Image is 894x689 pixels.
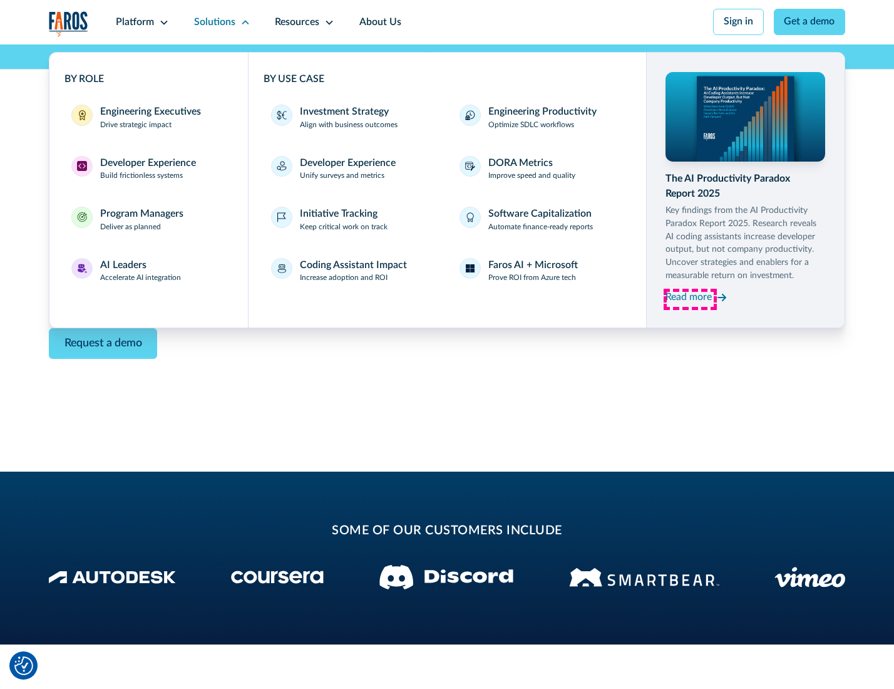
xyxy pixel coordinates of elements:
p: Build frictionless systems [100,170,183,182]
p: Align with business outcomes [300,120,398,131]
p: Keep critical work on track [300,222,388,233]
div: Engineering Executives [100,105,201,120]
a: Developer ExperienceUnify surveys and metrics [264,148,442,190]
p: Improve speed and quality [488,170,575,182]
a: Initiative TrackingKeep critical work on track [264,199,442,241]
a: Software CapitalizationAutomate finance-ready reports [452,199,630,241]
p: Optimize SDLC workflows [488,120,574,131]
p: Key findings from the AI Productivity Paradox Report 2025. Research reveals AI coding assistants ... [665,204,825,282]
a: Get a demo [774,9,846,35]
div: Investment Strategy [300,105,389,120]
div: Resources [275,15,319,30]
button: Cookie Settings [14,656,33,675]
a: Sign in [713,9,764,35]
img: Program Managers [77,212,87,222]
a: Program ManagersProgram ManagersDeliver as planned [64,199,234,241]
a: Engineering ProductivityOptimize SDLC workflows [452,97,630,138]
div: Read more [665,290,712,305]
div: AI Leaders [100,258,146,273]
div: Developer Experience [300,156,396,171]
img: Discord logo [379,565,513,589]
a: AI LeadersAI LeadersAccelerate AI integration [64,251,234,292]
a: The AI Productivity Paradox Report 2025Key findings from the AI Productivity Paradox Report 2025.... [665,72,825,307]
a: Contact Modal [49,328,158,359]
a: Investment StrategyAlign with business outcomes [264,97,442,138]
p: Prove ROI from Azure tech [488,272,576,284]
div: The AI Productivity Paradox Report 2025 [665,172,825,202]
div: DORA Metrics [488,156,553,171]
p: Increase adoption and ROI [300,272,388,284]
h2: some of our customers include [148,522,746,541]
img: Revisit consent button [14,656,33,675]
div: Engineering Productivity [488,105,597,120]
img: Vimeo logo [774,567,845,588]
div: Platform [116,15,154,30]
p: Automate finance-ready reports [488,222,593,233]
img: AI Leaders [77,264,87,274]
div: Solutions [194,15,235,30]
div: BY ROLE [64,72,234,87]
img: Engineering Executives [77,110,87,120]
div: Software Capitalization [488,207,592,222]
p: Deliver as planned [100,222,161,233]
p: Accelerate AI integration [100,272,181,284]
img: Logo of the analytics and reporting company Faros. [49,11,89,37]
div: Coding Assistant Impact [300,258,407,273]
img: Smartbear Logo [569,566,719,589]
img: Developer Experience [77,161,87,171]
img: Coursera Logo [231,571,324,584]
a: DORA MetricsImprove speed and quality [452,148,630,190]
div: BY USE CASE [264,72,631,87]
a: Faros AI + MicrosoftProve ROI from Azure tech [452,251,630,292]
p: Unify surveys and metrics [300,170,384,182]
a: Engineering ExecutivesEngineering ExecutivesDrive strategic impact [64,97,234,138]
div: Program Managers [100,207,183,222]
a: Coding Assistant ImpactIncrease adoption and ROI [264,251,442,292]
img: Autodesk Logo [49,571,176,584]
div: Initiative Tracking [300,207,378,222]
div: Developer Experience [100,156,196,171]
a: Developer ExperienceDeveloper ExperienceBuild frictionless systems [64,148,234,190]
nav: Solutions [49,44,846,328]
div: Faros AI + Microsoft [488,258,578,273]
p: Drive strategic impact [100,120,172,131]
a: home [49,11,89,37]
